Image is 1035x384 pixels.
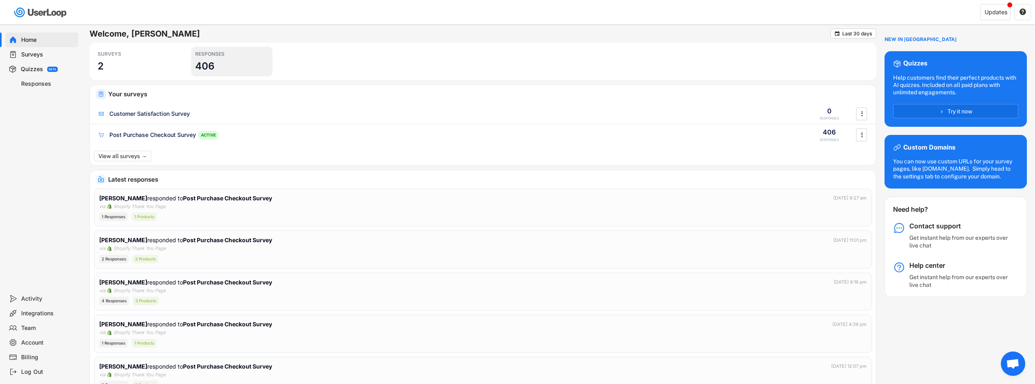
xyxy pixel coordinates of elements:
img: 1156660_ecommerce_logo_shopify_icon%20%281%29.png [107,330,112,335]
div: Integrations [21,310,75,317]
strong: [PERSON_NAME] [99,195,147,202]
button: Try it now [893,104,1018,118]
div: via [99,329,105,336]
div: RESPONSES [820,116,839,121]
strong: Post Purchase Checkout Survey [183,195,272,202]
div: [DATE] 9:19 pm [834,279,867,286]
div: 0 [827,106,832,115]
div: responded to [99,362,274,371]
div: via [99,287,105,294]
div: Help center [909,261,1011,270]
div: Log Out [21,368,75,376]
div: Last 30 days [842,31,872,36]
div: Latest responses [108,176,870,182]
div: Shopify Thank You Page [113,245,166,252]
div: Quizzes [903,59,927,68]
div: Activity [21,295,75,303]
div: responded to [99,320,274,328]
text:  [835,30,840,37]
div: 1 Products [132,339,157,347]
div: NEW IN [GEOGRAPHIC_DATA] [885,37,957,43]
div: Shopify Thank You Page [113,203,166,210]
div: responded to [99,194,274,202]
div: Home [21,36,75,44]
div: RESPONSES [195,51,268,57]
div: Shopify Thank You Page [113,287,166,294]
img: IncomingMajor.svg [98,176,104,182]
div: Need help? [893,205,950,214]
div: Account [21,339,75,347]
h6: Welcome, [PERSON_NAME] [89,28,830,39]
div: Shopify Thank You Page [113,329,166,336]
strong: Post Purchase Checkout Survey [183,236,272,243]
div: 3 Products [133,297,159,305]
img: 1156660_ecommerce_logo_shopify_icon%20%281%29.png [107,204,112,209]
div: 1 Responses [99,213,128,221]
div: Billing [21,354,75,361]
div: Responses [21,80,75,88]
img: 1156660_ecommerce_logo_shopify_icon%20%281%29.png [107,246,112,251]
div: Team [21,324,75,332]
div: Your surveys [108,91,870,97]
div: Contact support [909,222,1011,230]
div: 406 [823,128,836,137]
text:  [861,130,863,139]
div: Updates [985,9,1007,15]
h3: 406 [195,60,214,72]
span: Try it now [948,108,972,114]
button:  [1019,9,1026,16]
img: userloop-logo-01.svg [12,4,70,21]
button:  [834,30,840,37]
div: ACTIVE [198,131,218,139]
div: 1 Responses [99,339,128,347]
div: via [99,203,105,210]
div: [DATE] 9:27 am [833,195,867,202]
div: [DATE] 11:01 pm [833,237,867,244]
text:  [861,109,863,118]
button: View all surveys → [94,151,151,161]
h3: 2 [98,60,104,72]
div: Get instant help from our experts over live chat [909,273,1011,288]
button:  [858,108,866,120]
div: responded to [99,236,274,244]
div: BETA [49,68,56,71]
div: You can now use custom URLs for your survey pages, like [DOMAIN_NAME]. Simply head to the setting... [893,158,1018,180]
div: Quizzes [21,65,43,73]
div: 4 Responses [99,297,129,305]
button:  [858,129,866,141]
strong: Post Purchase Checkout Survey [183,363,272,370]
div: SURVEYS [98,51,171,57]
strong: [PERSON_NAME] [99,363,147,370]
div: Open chat [1001,351,1025,376]
div: 2 Responses [99,255,129,263]
div: Shopify Thank You Page [113,371,166,378]
div: Get instant help from our experts over live chat [909,234,1011,249]
div: responded to [99,278,274,286]
strong: Post Purchase Checkout Survey [183,321,272,328]
div: RESPONSES [820,138,839,142]
div: 3 Products [133,255,158,263]
div: Custom Domains [903,143,955,152]
div: Help customers find their perfect products with AI quizzes. Included on all paid plans with unlim... [893,74,1018,96]
text:  [1020,8,1026,15]
strong: Post Purchase Checkout Survey [183,279,272,286]
strong: [PERSON_NAME] [99,236,147,243]
strong: [PERSON_NAME] [99,321,147,328]
div: Customer Satisfaction Survey [109,110,190,118]
div: via [99,371,105,378]
div: [DATE] 12:07 pm [831,363,867,370]
strong: [PERSON_NAME] [99,279,147,286]
img: 1156660_ecommerce_logo_shopify_icon%20%281%29.png [107,372,112,377]
div: via [99,245,105,252]
div: Surveys [21,51,75,59]
div: 1 Products [132,213,157,221]
img: 1156660_ecommerce_logo_shopify_icon%20%281%29.png [107,288,112,293]
div: Post Purchase Checkout Survey [109,131,196,139]
div: [DATE] 4:39 pm [832,321,867,328]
